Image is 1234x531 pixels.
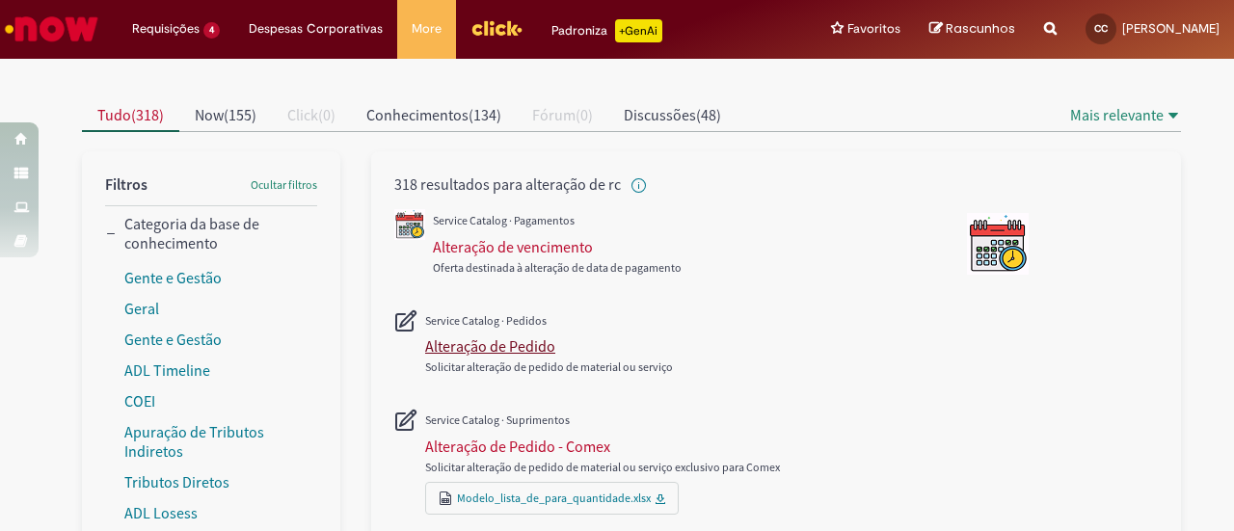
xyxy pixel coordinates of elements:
[615,19,662,42] p: +GenAi
[1094,22,1108,35] span: CC
[412,19,442,39] span: More
[203,22,220,39] span: 4
[847,19,900,39] span: Favoritos
[470,13,523,42] img: click_logo_yellow_360x200.png
[1122,20,1220,37] span: [PERSON_NAME]
[929,20,1015,39] a: Rascunhos
[132,19,200,39] span: Requisições
[249,19,383,39] span: Despesas Corporativas
[946,19,1015,38] span: Rascunhos
[551,19,662,42] div: Padroniza
[2,10,101,48] img: ServiceNow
